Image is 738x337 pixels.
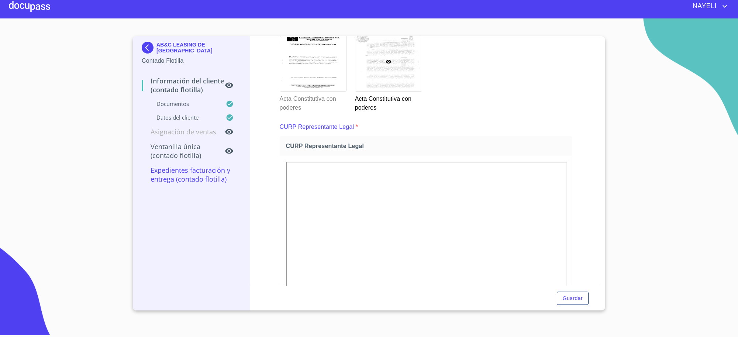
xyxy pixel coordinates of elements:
[280,32,346,91] img: Acta Constitutiva con poderes
[142,56,241,65] p: Contado Flotilla
[142,142,225,160] p: Ventanilla Única (Contado Flotilla)
[156,42,241,54] p: AB&C LEASING DE [GEOGRAPHIC_DATA]
[280,123,354,131] p: CURP Representante Legal
[286,142,569,150] span: CURP Representante Legal
[142,166,241,183] p: Expedientes Facturación y Entrega (Contado Flotilla)
[142,100,226,107] p: Documentos
[687,0,720,12] span: NAYELI
[557,292,589,305] button: Guardar
[142,42,241,56] div: AB&C LEASING DE [GEOGRAPHIC_DATA]
[687,0,729,12] button: account of current user
[142,127,225,136] p: Asignación de Ventas
[563,294,583,303] span: Guardar
[142,42,156,54] img: Docupass spot blue
[142,76,225,94] p: Información del Cliente (Contado Flotilla)
[280,92,346,112] p: Acta Constitutiva con poderes
[355,92,421,112] p: Acta Constitutiva con poderes
[142,114,226,121] p: Datos del cliente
